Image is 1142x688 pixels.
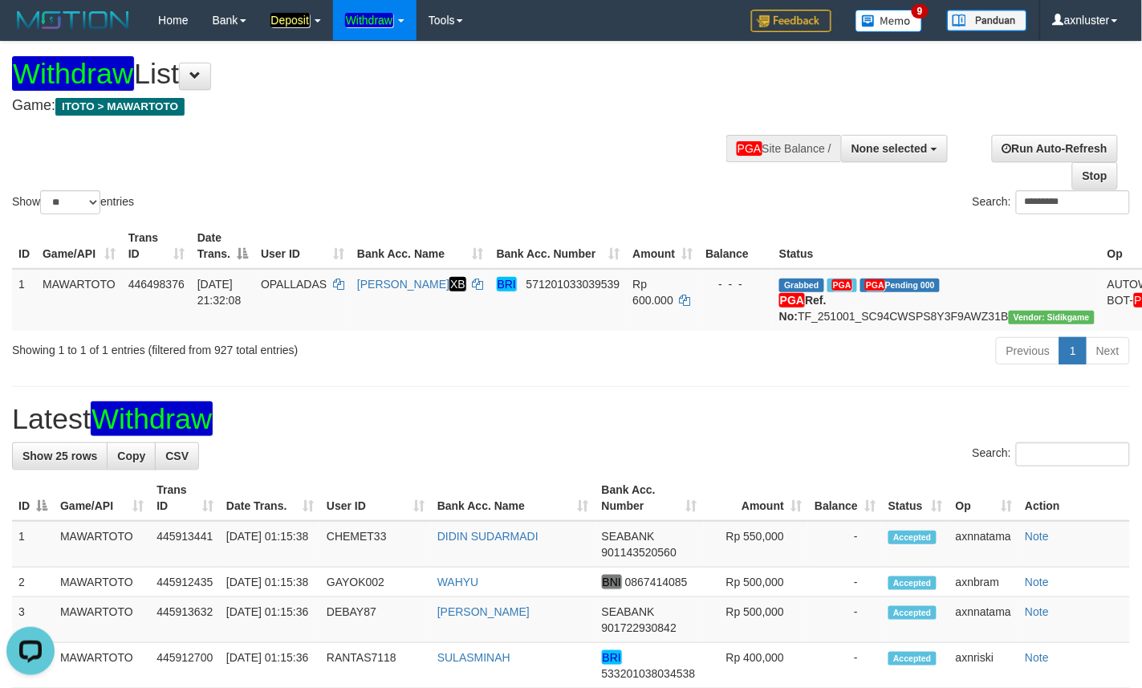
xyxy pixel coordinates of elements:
button: Open LiveChat chat widget [6,6,55,55]
th: Amount: activate to sort column ascending [704,475,808,521]
span: 446498376 [128,278,185,291]
h1: Latest [12,403,1130,435]
th: Status: activate to sort column ascending [882,475,949,521]
em: Deposit [270,13,310,27]
em: PGA [832,279,852,291]
a: Previous [996,337,1060,364]
th: Trans ID: activate to sort column ascending [122,223,191,269]
em: BRI [602,650,622,665]
td: 2 [12,568,54,597]
input: Search: [1016,442,1130,466]
td: 445913632 [150,597,220,643]
a: SULASMINAH [437,651,510,664]
td: Rp 550,000 [704,521,808,568]
th: Status [773,223,1101,269]
td: GAYOK002 [320,568,431,597]
td: [DATE] 01:15:38 [220,568,320,597]
b: Ref. No: [779,293,827,323]
td: MAWARTOTO [54,568,150,597]
span: None selected [851,142,928,155]
a: WAHYU [437,576,479,588]
em: PGA [779,293,805,307]
a: Next [1086,337,1130,364]
span: Copy 571201033039539 to clipboard [526,278,620,291]
th: User ID: activate to sort column ascending [320,475,431,521]
td: [DATE] 01:15:38 [220,521,320,568]
th: Op: activate to sort column ascending [949,475,1019,521]
span: Copy 901722930842 to clipboard [602,621,677,634]
em: Withdraw [12,56,134,91]
td: axnnatama [949,521,1019,568]
div: - - - [705,276,766,292]
td: MAWARTOTO [36,269,122,331]
span: Accepted [888,606,937,620]
label: Show entries [12,190,134,214]
select: Showentries [40,190,100,214]
a: Show 25 rows [12,442,108,470]
th: Bank Acc. Number: activate to sort column ascending [490,223,627,269]
h1: List [12,58,746,90]
span: 9 [912,4,929,18]
td: 3 [12,597,54,643]
span: Marked by axnriski [827,279,857,292]
td: CHEMET33 [320,521,431,568]
th: User ID: activate to sort column ascending [254,223,351,269]
th: Amount: activate to sort column ascending [627,223,700,269]
a: Note [1026,576,1050,588]
th: Date Trans.: activate to sort column descending [191,223,254,269]
span: Accepted [888,531,937,544]
span: Copy 0867414085 to clipboard [625,576,688,588]
th: Bank Acc. Name: activate to sort column ascending [351,223,490,269]
span: Copy 533201038034538 to clipboard [602,667,696,680]
th: Bank Acc. Number: activate to sort column ascending [595,475,704,521]
img: Button%20Memo.svg [855,10,923,32]
td: [DATE] 01:15:36 [220,597,320,643]
span: CSV [165,450,189,462]
th: Balance: activate to sort column ascending [808,475,882,521]
span: Copy [117,450,145,462]
span: [DATE] 21:32:08 [197,278,242,307]
em: BRI [497,277,517,291]
em: PGA [737,141,762,156]
label: Search: [973,190,1130,214]
img: Feedback.jpg [751,10,831,32]
td: MAWARTOTO [54,521,150,568]
img: panduan.png [947,10,1027,31]
span: Accepted [888,576,937,590]
th: Trans ID: activate to sort column ascending [150,475,220,521]
a: [PERSON_NAME] [437,605,530,618]
td: axnnatama [949,597,1019,643]
td: 1 [12,269,36,331]
em: BNI [602,575,622,589]
th: Game/API: activate to sort column ascending [36,223,122,269]
td: axnbram [949,568,1019,597]
a: DIDIN SUDARMADI [437,530,538,543]
th: Game/API: activate to sort column ascending [54,475,150,521]
th: ID: activate to sort column descending [12,475,54,521]
td: TF_251001_SC94CWSPS8Y3F9AWZ31B [773,269,1101,331]
th: ID [12,223,36,269]
span: Grabbed [779,279,824,292]
a: 1 [1059,337,1087,364]
span: SEABANK [602,605,655,618]
input: Search: [1016,190,1130,214]
em: PGA [865,279,885,291]
span: OPALLADAS [261,278,327,291]
div: Showing 1 to 1 of 1 entries (filtered from 927 total entries) [12,336,464,358]
td: 445912435 [150,568,220,597]
span: Accepted [888,652,937,666]
a: CSV [155,442,199,470]
button: None selected [841,135,948,162]
a: Note [1026,530,1050,543]
th: Date Trans.: activate to sort column ascending [220,475,320,521]
td: Rp 500,000 [704,597,808,643]
em: XB [449,277,466,291]
td: 445913441 [150,521,220,568]
em: Withdraw [91,401,213,436]
a: Note [1026,651,1050,664]
span: Show 25 rows [22,450,97,462]
td: DEBAY87 [320,597,431,643]
label: Search: [973,442,1130,466]
td: MAWARTOTO [54,597,150,643]
td: - [808,568,882,597]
